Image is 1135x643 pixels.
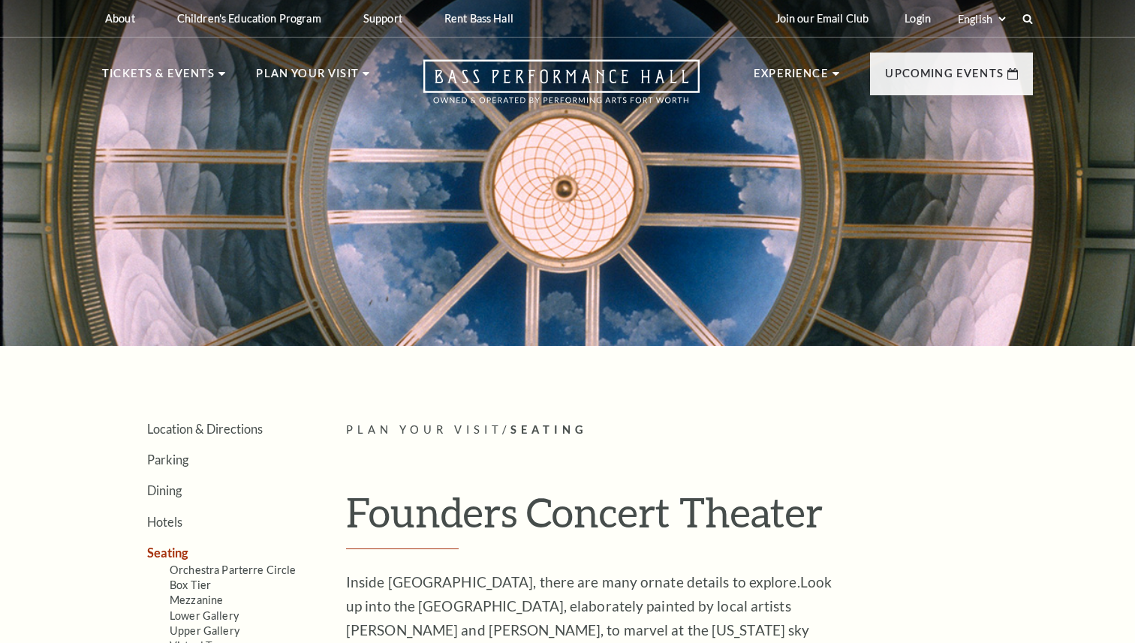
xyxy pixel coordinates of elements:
[170,593,223,606] a: Mezzanine
[170,609,239,622] a: Lower Gallery
[105,12,135,25] p: About
[346,423,502,436] span: Plan Your Visit
[170,578,211,591] a: Box Tier
[147,422,263,436] a: Location & Directions
[177,12,321,25] p: Children's Education Program
[170,563,297,576] a: Orchestra Parterre Circle
[363,12,402,25] p: Support
[346,488,1033,549] h1: Founders Concert Theater
[256,65,359,92] p: Plan Your Visit
[510,423,588,436] span: Seating
[754,65,829,92] p: Experience
[955,12,1008,26] select: Select:
[170,624,239,637] a: Upper Gallery
[147,452,188,467] a: Parking
[147,515,182,529] a: Hotels
[346,421,1033,440] p: /
[147,483,182,497] a: Dining
[147,545,188,560] a: Seating
[102,65,215,92] p: Tickets & Events
[444,12,513,25] p: Rent Bass Hall
[885,65,1004,92] p: Upcoming Events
